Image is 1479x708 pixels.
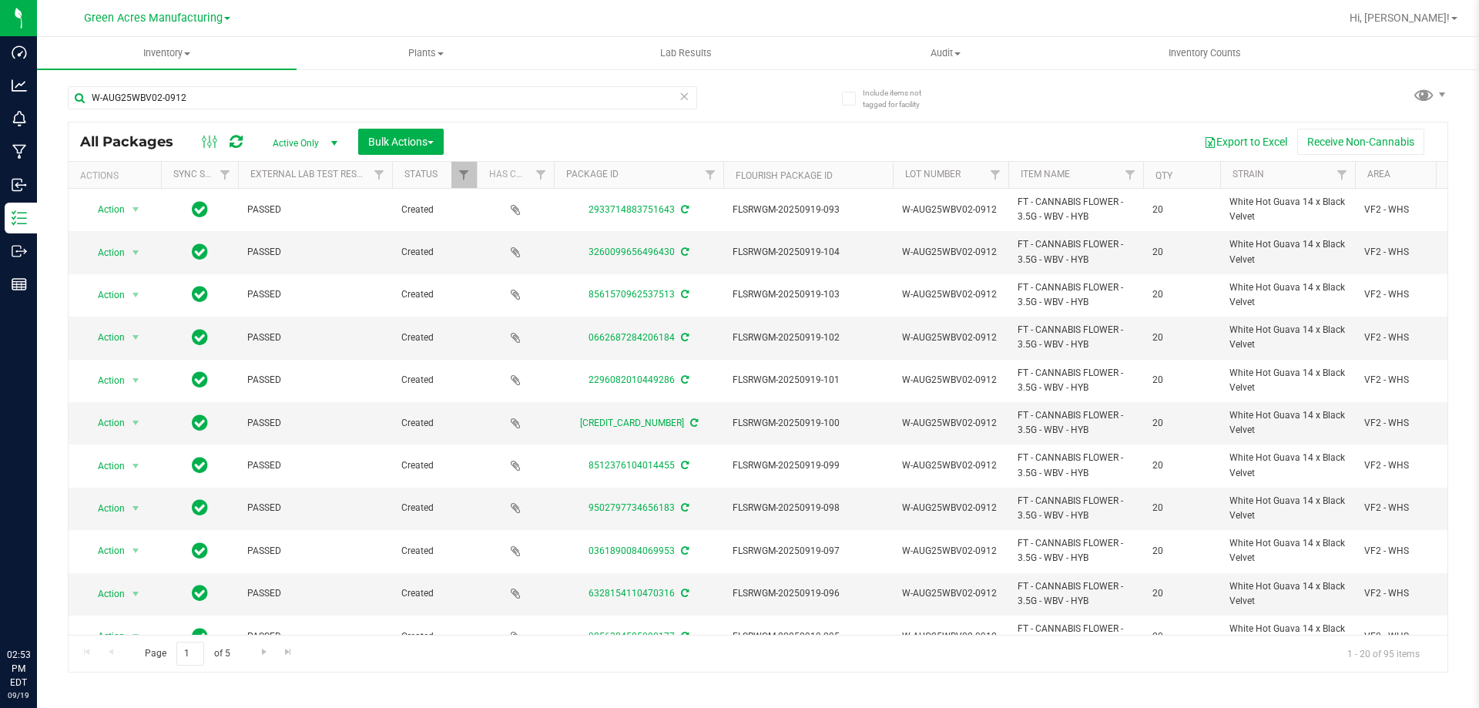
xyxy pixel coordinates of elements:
[126,455,146,477] span: select
[816,37,1075,69] a: Audit
[192,455,208,476] span: In Sync
[1152,458,1211,473] span: 20
[733,586,884,601] span: FLSRWGM-20250919-096
[639,46,733,60] span: Lab Results
[12,111,27,126] inline-svg: Monitoring
[902,586,999,601] span: W-AUG25WBV02-0912
[589,631,675,642] a: 9856384585090177
[7,648,30,690] p: 02:53 PM EDT
[45,582,64,601] iframe: Resource center unread badge
[1018,622,1134,651] span: FT - CANNABIS FLOWER - 3.5G - WBV - HYB
[192,369,208,391] span: In Sync
[84,370,126,391] span: Action
[736,170,833,181] a: Flourish Package ID
[902,331,999,345] span: W-AUG25WBV02-0912
[250,169,371,180] a: External Lab Test Result
[1364,544,1461,559] span: VF2 - WHS
[902,629,999,644] span: W-AUG25WBV02-0912
[1364,458,1461,473] span: VF2 - WHS
[1152,586,1211,601] span: 20
[126,412,146,434] span: select
[1018,237,1134,267] span: FT - CANNABIS FLOWER - 3.5G - WBV - HYB
[277,642,300,663] a: Go to the last page
[905,169,961,180] a: Lot Number
[126,242,146,263] span: select
[192,412,208,434] span: In Sync
[253,642,275,663] a: Go to the next page
[401,416,468,431] span: Created
[367,162,392,188] a: Filter
[1155,170,1172,181] a: Qty
[12,144,27,159] inline-svg: Manufacturing
[401,287,468,302] span: Created
[126,199,146,220] span: select
[401,373,468,388] span: Created
[192,241,208,263] span: In Sync
[247,331,383,345] span: PASSED
[176,642,204,666] input: 1
[1229,323,1346,352] span: White Hot Guava 14 x Black Velvet
[902,501,999,515] span: W-AUG25WBV02-0912
[247,373,383,388] span: PASSED
[80,133,189,150] span: All Packages
[12,210,27,226] inline-svg: Inventory
[902,287,999,302] span: W-AUG25WBV02-0912
[1229,408,1346,438] span: White Hot Guava 14 x Black Velvet
[679,588,689,599] span: Sync from Compliance System
[401,544,468,559] span: Created
[1152,501,1211,515] span: 20
[12,177,27,193] inline-svg: Inbound
[126,583,146,605] span: select
[1018,451,1134,480] span: FT - CANNABIS FLOWER - 3.5G - WBV - HYB
[1152,203,1211,217] span: 20
[401,586,468,601] span: Created
[1229,622,1346,651] span: White Hot Guava 14 x Black Velvet
[1229,280,1346,310] span: White Hot Guava 14 x Black Velvet
[679,502,689,513] span: Sync from Compliance System
[983,162,1008,188] a: Filter
[1021,169,1070,180] a: Item Name
[84,284,126,306] span: Action
[733,544,884,559] span: FLSRWGM-20250919-097
[902,245,999,260] span: W-AUG25WBV02-0912
[1018,280,1134,310] span: FT - CANNABIS FLOWER - 3.5G - WBV - HYB
[733,245,884,260] span: FLSRWGM-20250919-104
[126,540,146,562] span: select
[247,245,383,260] span: PASSED
[247,416,383,431] span: PASSED
[863,87,940,110] span: Include items not tagged for facility
[1018,323,1134,352] span: FT - CANNABIS FLOWER - 3.5G - WBV - HYB
[679,460,689,471] span: Sync from Compliance System
[1330,162,1355,188] a: Filter
[84,327,126,348] span: Action
[679,289,689,300] span: Sync from Compliance System
[1367,169,1390,180] a: Area
[126,370,146,391] span: select
[733,331,884,345] span: FLSRWGM-20250919-102
[84,455,126,477] span: Action
[247,458,383,473] span: PASSED
[1018,579,1134,609] span: FT - CANNABIS FLOWER - 3.5G - WBV - HYB
[1364,203,1461,217] span: VF2 - WHS
[733,373,884,388] span: FLSRWGM-20250919-101
[84,12,223,25] span: Green Acres Manufacturing
[1364,287,1461,302] span: VF2 - WHS
[84,199,126,220] span: Action
[679,204,689,215] span: Sync from Compliance System
[37,46,297,60] span: Inventory
[1364,416,1461,431] span: VF2 - WHS
[902,203,999,217] span: W-AUG25WBV02-0912
[733,629,884,644] span: FLSRWGM-20250919-095
[68,86,697,109] input: Search Package ID, Item Name, SKU, Lot or Part Number...
[1194,129,1297,155] button: Export to Excel
[1364,629,1461,644] span: VF2 - WHS
[126,498,146,519] span: select
[1229,195,1346,224] span: White Hot Guava 14 x Black Velvet
[1364,245,1461,260] span: VF2 - WHS
[192,582,208,604] span: In Sync
[12,78,27,93] inline-svg: Analytics
[404,169,438,180] a: Status
[247,501,383,515] span: PASSED
[566,169,619,180] a: Package ID
[37,37,297,69] a: Inventory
